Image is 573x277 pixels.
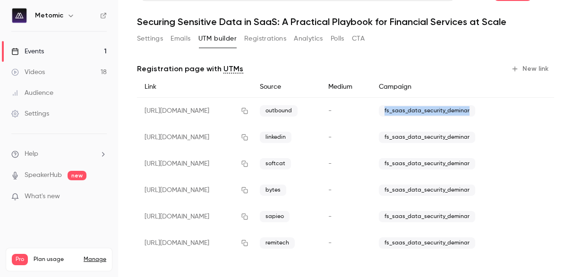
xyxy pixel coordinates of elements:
span: What's new [25,192,60,201]
button: Registrations [244,31,286,46]
span: - [328,240,332,246]
span: fs_saas_data_security_deminar [379,132,475,143]
span: Help [25,149,38,159]
button: Analytics [294,31,323,46]
span: Pro [12,254,28,265]
span: new [68,171,86,180]
span: - [328,187,332,193]
span: bytes [260,185,286,196]
span: fs_saas_data_security_deminar [379,185,475,196]
div: Videos [11,67,45,77]
span: outbound [260,105,298,117]
span: - [328,213,332,220]
button: CTA [352,31,365,46]
div: Audience [11,88,53,98]
h1: Securing Sensitive Data in SaaS: A Practical Playbook for Financial Services at Scale [137,16,554,27]
button: New link [507,61,554,76]
div: Campaign [371,76,515,98]
span: - [328,108,332,114]
span: Plan usage [34,256,78,263]
h6: Metomic [35,11,63,20]
a: UTMs [223,63,243,75]
div: [URL][DOMAIN_NAME] [137,124,252,151]
span: linkedin [260,132,291,143]
div: Settings [11,109,49,118]
div: [URL][DOMAIN_NAME] [137,98,252,125]
span: fs_saas_data_security_deminar [379,105,475,117]
span: fs_saas_data_security_deminar [379,158,475,169]
div: [URL][DOMAIN_NAME] [137,230,252,256]
div: Events [11,47,44,56]
button: Polls [331,31,344,46]
button: Emails [171,31,190,46]
span: fs_saas_data_security_deminar [379,211,475,222]
div: [URL][DOMAIN_NAME] [137,177,252,203]
div: Source [252,76,321,98]
a: SpeakerHub [25,170,62,180]
span: fs_saas_data_security_deminar [379,237,475,249]
button: Settings [137,31,163,46]
div: [URL][DOMAIN_NAME] [137,203,252,230]
iframe: Noticeable Trigger [95,193,107,201]
p: Registration page with [137,63,243,75]
span: softcat [260,158,291,169]
div: Link [137,76,252,98]
div: Medium [321,76,371,98]
div: [URL][DOMAIN_NAME] [137,151,252,177]
li: help-dropdown-opener [11,149,107,159]
span: sapieo [260,211,290,222]
img: Metomic [12,8,27,23]
button: UTM builder [198,31,237,46]
a: Manage [84,256,106,263]
span: remitech [260,237,295,249]
span: - [328,160,332,167]
span: - [328,134,332,141]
